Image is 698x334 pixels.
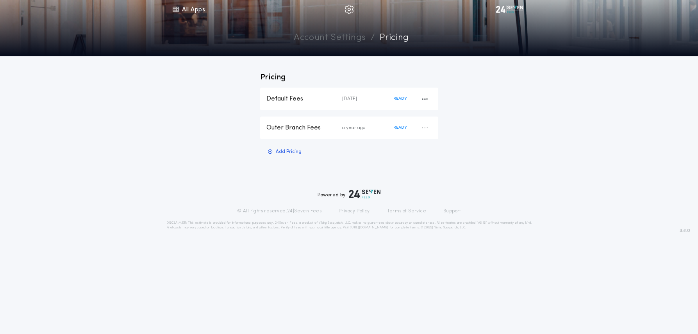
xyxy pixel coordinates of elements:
[371,31,375,45] p: /
[350,226,388,229] a: [URL][DOMAIN_NAME]
[342,96,393,102] div: [DATE]
[237,208,321,214] p: © All rights reserved. 24|Seven Fees
[345,5,354,14] img: img
[339,208,370,214] a: Privacy Policy
[260,72,438,83] p: Pricing
[387,208,426,214] a: Terms of Service
[294,31,366,45] a: Account Settings
[266,124,342,132] div: Outer Branch Fees
[680,227,690,234] span: 3.8.0
[260,117,438,139] button: Outer Branch Feesa year agoREADY
[380,31,409,45] a: pricing
[260,145,309,158] button: Add Pricing
[342,125,393,131] div: a year ago
[166,221,532,230] p: DISCLAIMER: This estimate is provided for informational purposes only. 24|Seven Fees, a product o...
[266,95,342,103] div: Default Fees
[260,88,438,110] button: Default Fees[DATE]READY
[496,5,523,13] img: vs-icon
[443,208,461,214] a: Support
[349,189,381,199] img: logo
[318,189,381,199] div: Powered by
[393,96,432,102] div: READY
[393,125,432,131] div: READY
